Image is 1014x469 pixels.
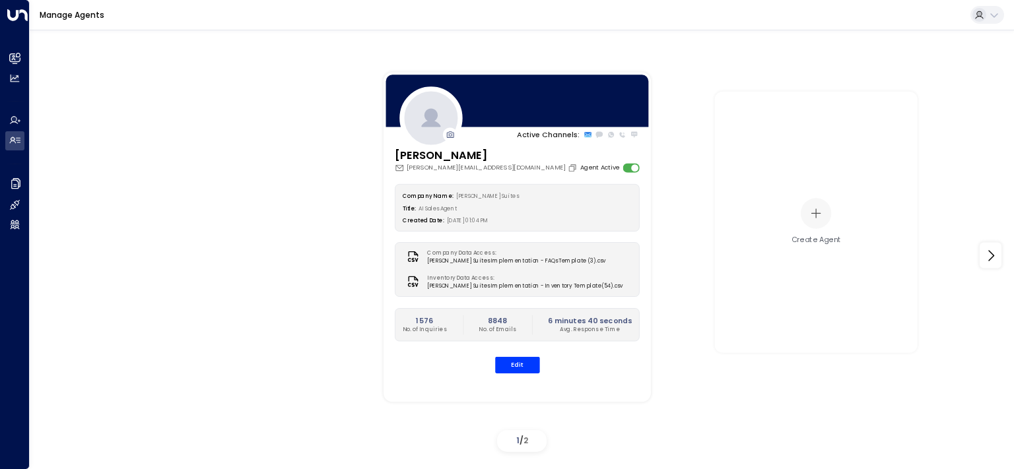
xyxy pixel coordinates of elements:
[548,315,632,326] h2: 6 minutes 40 seconds
[427,249,601,257] label: Company Data Access:
[402,217,444,224] label: Created Date:
[402,326,447,334] p: No. of Inquiries
[494,357,539,373] button: Edit
[580,163,619,172] label: Agent Active
[548,326,632,334] p: Avg. Response Time
[524,435,528,446] span: 2
[427,274,618,282] label: Inventory Data Access:
[402,192,453,199] label: Company Name:
[517,129,580,140] p: Active Channels:
[516,435,520,446] span: 1
[402,204,416,212] label: Title:
[394,147,579,163] h3: [PERSON_NAME]
[446,217,489,224] span: [DATE] 01:04 PM
[497,430,547,452] div: /
[419,204,457,212] span: AI Sales Agent
[456,192,518,199] span: [PERSON_NAME] Suites
[427,282,623,290] span: [PERSON_NAME] Suites Implementation - Inventory Template(54).csv
[402,315,447,326] h2: 1576
[427,257,605,265] span: [PERSON_NAME] Suites Implementation - FAQs Template (3).csv
[568,163,580,172] button: Copy
[792,235,841,245] div: Create Agent
[394,163,579,172] div: [PERSON_NAME][EMAIL_ADDRESS][DOMAIN_NAME]
[479,315,516,326] h2: 8848
[40,9,104,20] a: Manage Agents
[479,326,516,334] p: No. of Emails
